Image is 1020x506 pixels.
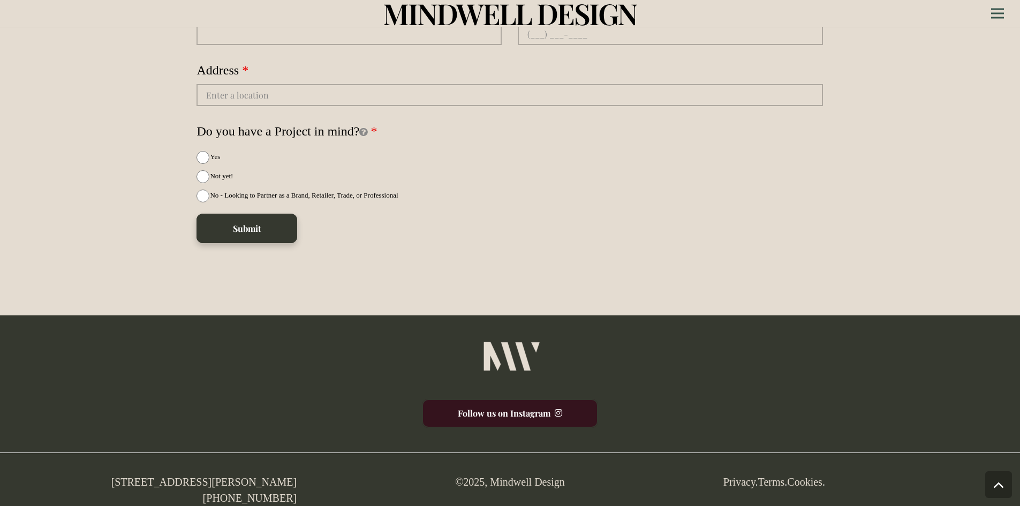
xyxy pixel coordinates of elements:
[210,191,398,199] span: No - Looking to Partner as a Brand, Retailer, Trade, or Professional
[197,151,209,164] input: Yes
[463,476,485,488] span: 2025
[422,399,598,428] a: Follow us on Instagram
[787,476,822,488] a: Cookies
[111,476,297,488] span: [STREET_ADDRESS][PERSON_NAME]
[197,170,209,183] input: Not yet!
[197,117,377,145] label: Do you have a Project in mind?
[985,471,1012,498] a: Back to top
[197,84,823,106] input: autocomplete
[203,492,297,504] a: [PHONE_NUMBER]
[329,474,691,490] p: © , Mindwell Design
[758,476,785,488] a: Terms
[210,153,220,161] span: Yes
[723,476,755,488] a: Privacy
[197,214,297,243] button: Submit
[210,172,233,180] span: Not yet!
[197,56,248,84] label: Address
[197,190,209,202] input: No - Looking to Partner as a Brand, Retailer, Trade, or Professional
